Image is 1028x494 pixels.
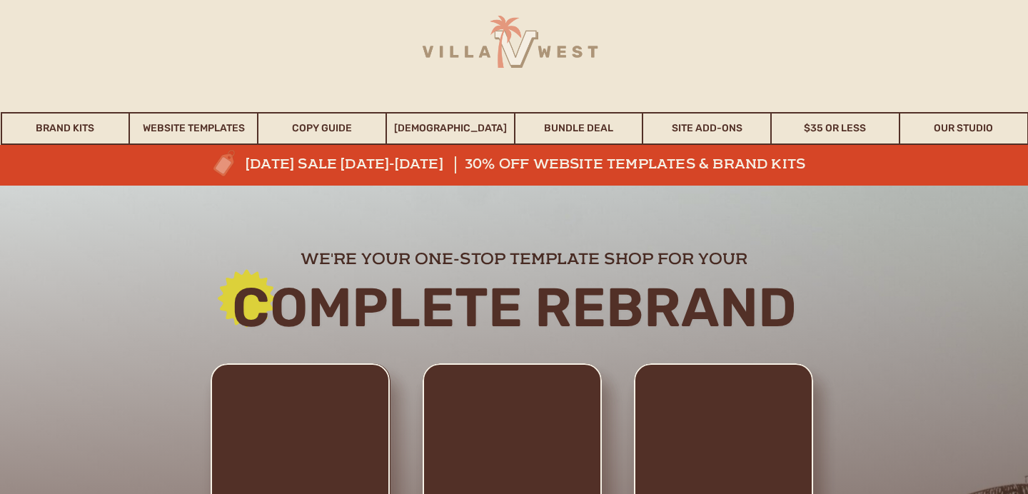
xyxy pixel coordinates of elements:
[643,112,770,145] a: Site Add-Ons
[387,112,514,145] a: [DEMOGRAPHIC_DATA]
[465,156,819,173] a: 30% off website templates & brand kits
[198,248,849,266] h2: we're your one-stop template shop for your
[130,112,257,145] a: Website Templates
[246,156,490,173] a: [DATE] sale [DATE]-[DATE]
[2,112,129,145] a: Brand Kits
[128,278,900,336] h2: Complete rebrand
[772,112,899,145] a: $35 or Less
[515,112,642,145] a: Bundle Deal
[900,112,1027,145] a: Our Studio
[258,112,385,145] a: Copy Guide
